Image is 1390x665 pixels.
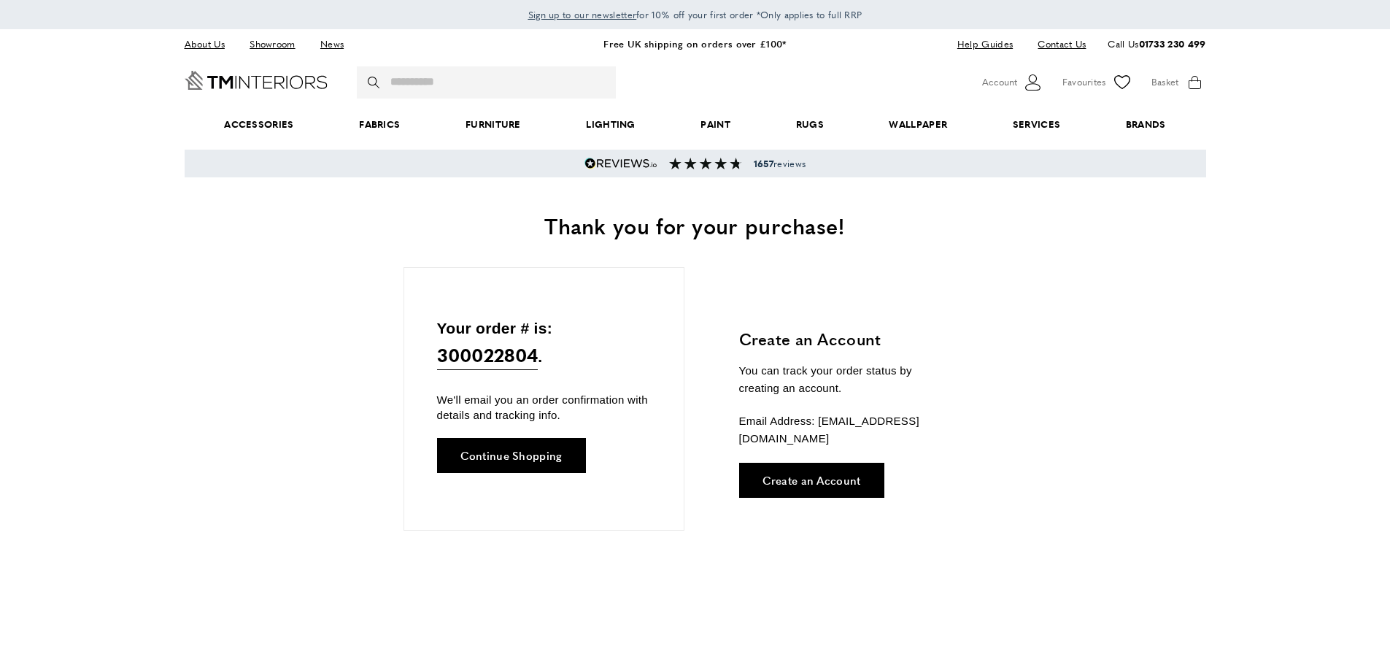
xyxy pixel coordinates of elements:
[528,8,637,21] span: Sign up to our newsletter
[668,102,763,147] a: Paint
[185,71,328,90] a: Go to Home page
[309,34,355,54] a: News
[739,463,884,498] a: Create an Account
[982,72,1044,93] button: Customer Account
[669,158,742,169] img: Reviews section
[437,438,586,473] a: Continue Shopping
[980,102,1093,147] a: Services
[1062,74,1106,90] span: Favourites
[1139,36,1206,50] a: 01733 230 499
[1108,36,1205,52] p: Call Us
[739,412,954,447] p: Email Address: [EMAIL_ADDRESS][DOMAIN_NAME]
[433,102,553,147] a: Furniture
[754,157,773,170] strong: 1657
[1062,72,1133,93] a: Favourites
[762,474,861,485] span: Create an Account
[754,158,806,169] span: reviews
[1093,102,1198,147] a: Brands
[554,102,668,147] a: Lighting
[437,316,651,371] p: Your order # is: .
[437,340,538,370] span: 300022804
[857,102,980,147] a: Wallpaper
[763,102,857,147] a: Rugs
[603,36,786,50] a: Free UK shipping on orders over £100*
[544,210,845,241] span: Thank you for your purchase!
[191,102,326,147] span: Accessories
[946,34,1024,54] a: Help Guides
[528,8,862,21] span: for 10% off your first order *Only applies to full RRP
[739,362,954,397] p: You can track your order status by creating an account.
[239,34,306,54] a: Showroom
[437,392,651,423] p: We'll email you an order confirmation with details and tracking info.
[1027,34,1086,54] a: Contact Us
[185,34,236,54] a: About Us
[368,66,382,99] button: Search
[584,158,657,169] img: Reviews.io 5 stars
[982,74,1017,90] span: Account
[528,7,637,22] a: Sign up to our newsletter
[460,450,563,461] span: Continue Shopping
[326,102,433,147] a: Fabrics
[739,328,954,350] h3: Create an Account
